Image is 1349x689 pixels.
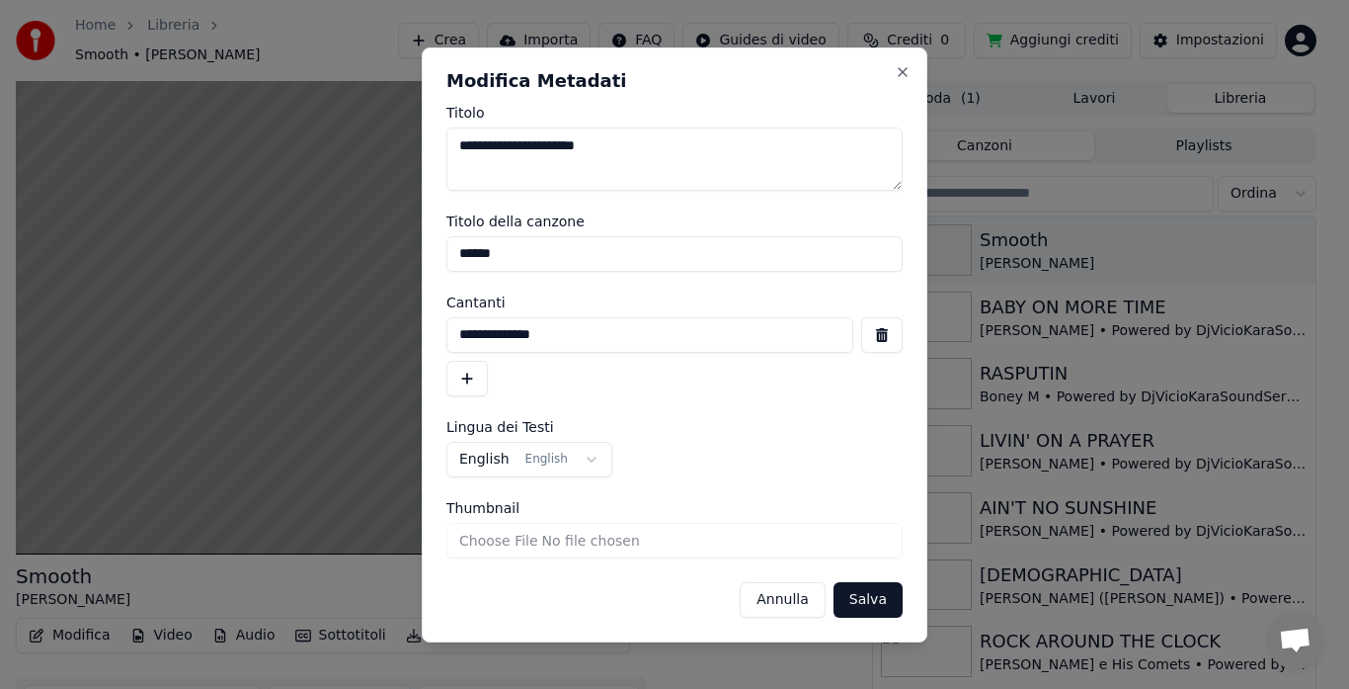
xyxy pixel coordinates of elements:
span: Thumbnail [446,501,519,515]
label: Titolo della canzone [446,215,903,228]
button: Annulla [740,582,826,618]
h2: Modifica Metadati [446,72,903,90]
label: Cantanti [446,296,903,309]
button: Salva [833,582,903,618]
span: Lingua dei Testi [446,420,554,434]
label: Titolo [446,106,903,120]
